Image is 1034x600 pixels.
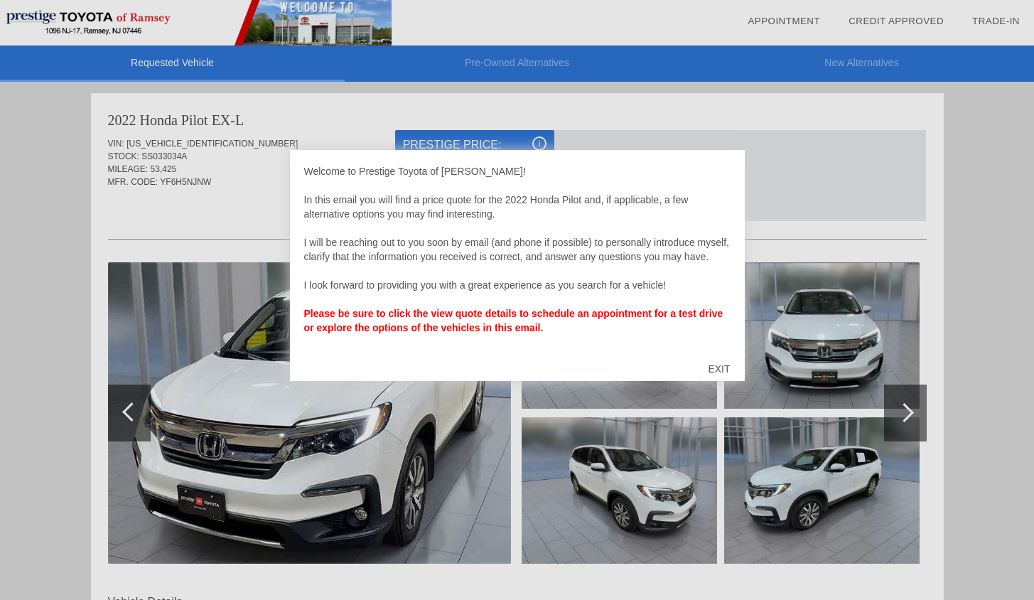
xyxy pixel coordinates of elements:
a: Credit Approved [849,16,944,26]
div: EXIT [694,348,744,390]
b: Please be sure to click the view quote details to schedule an appointment for a test drive or exp... [304,308,723,333]
a: Appointment [748,16,820,26]
div: Welcome to Prestige Toyota of [PERSON_NAME]! In this email you will find a price quote for the 20... [304,164,731,349]
a: Trade-In [972,16,1020,26]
